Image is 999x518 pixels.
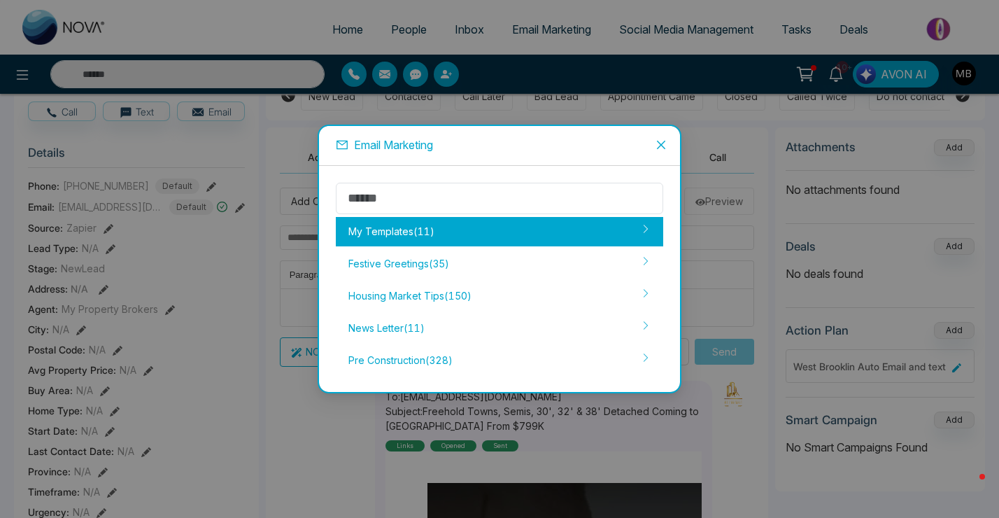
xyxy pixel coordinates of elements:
[336,314,663,343] div: News Letter ( 11 )
[336,249,663,279] div: Festive Greetings ( 35 )
[656,139,667,150] span: close
[951,470,985,504] iframe: Intercom live chat
[336,346,663,375] div: Pre Construction ( 328 )
[336,281,663,311] div: Housing Market Tips ( 150 )
[354,138,433,152] span: Email Marketing
[336,217,663,246] div: My Templates ( 11 )
[642,126,680,164] button: Close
